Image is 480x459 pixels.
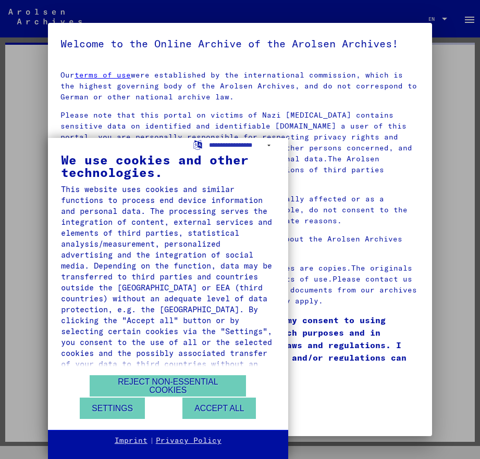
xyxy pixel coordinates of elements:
[61,154,275,178] div: We use cookies and other technologies.
[156,436,221,446] a: Privacy Policy
[90,375,246,397] button: Reject non-essential cookies
[80,398,145,419] button: Settings
[115,436,147,446] a: Imprint
[182,398,256,419] button: Accept all
[61,184,275,380] div: This website uses cookies and similar functions to process end device information and personal da...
